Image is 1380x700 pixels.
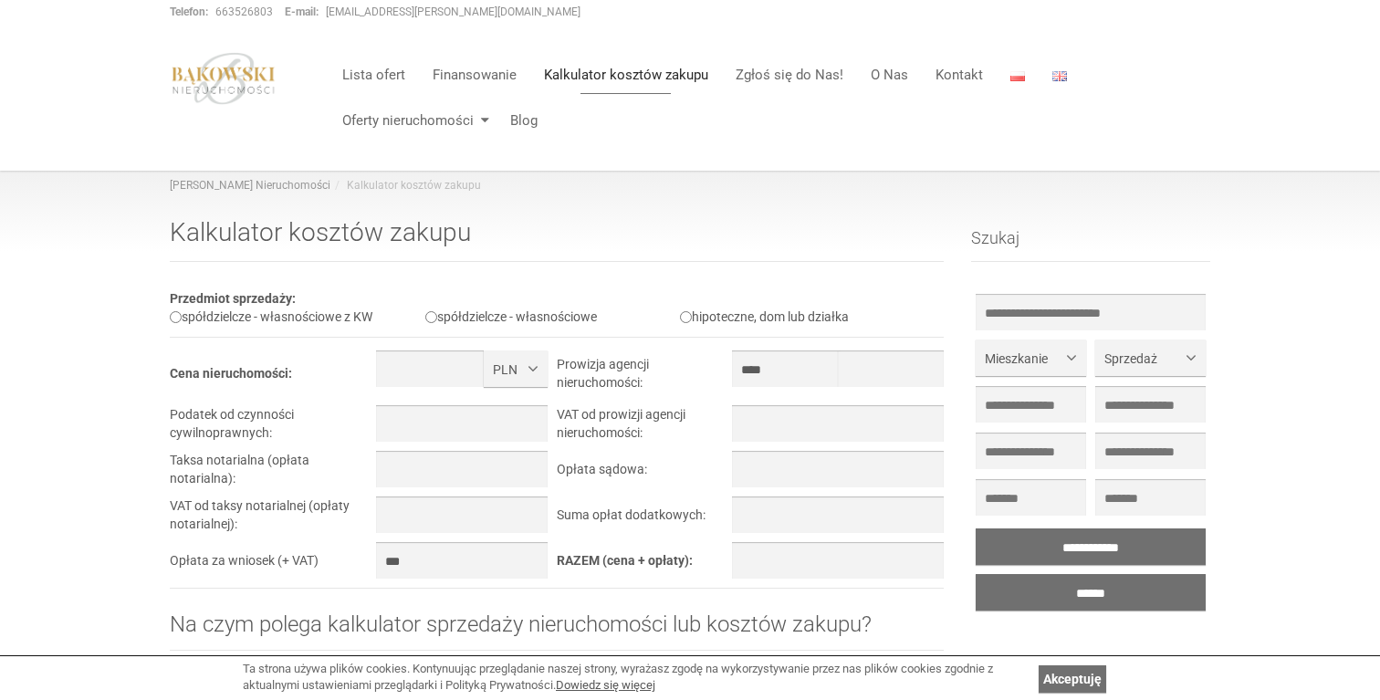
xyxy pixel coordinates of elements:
td: Opłata za wniosek (+ VAT) [170,542,376,588]
img: logo [170,52,277,105]
input: hipoteczne, dom lub działka [680,311,692,323]
strong: Telefon: [170,5,208,18]
h2: Na czym polega kalkulator sprzedaży nieruchomości lub kosztów zakupu? [170,612,944,651]
a: Dowiedz się więcej [556,678,655,692]
td: VAT od prowizji agencji nieruchomości: [557,405,732,451]
button: Sprzedaż [1095,340,1206,376]
button: PLN [484,350,548,387]
button: Mieszkanie [976,340,1086,376]
a: Zgłoś się do Nas! [722,57,857,93]
td: Taksa notarialna (opłata notarialna): [170,451,376,496]
b: Cena nieruchomości: [170,366,292,381]
span: Sprzedaż [1104,350,1183,368]
td: VAT od taksy notarialnej (opłaty notarialnej): [170,496,376,542]
img: English [1052,71,1067,81]
a: [PERSON_NAME] Nieruchomości [170,179,330,192]
span: Mieszkanie [985,350,1063,368]
span: PLN [493,360,525,379]
a: Akceptuję [1039,665,1106,693]
a: Kalkulator kosztów zakupu [530,57,722,93]
td: Suma opłat dodatkowych: [557,496,732,542]
td: Opłata sądowa: [557,451,732,496]
a: Blog [497,102,538,139]
a: 663526803 [215,5,273,18]
img: Polski [1010,71,1025,81]
strong: E-mail: [285,5,319,18]
a: O Nas [857,57,922,93]
label: spółdzielcze - własnościowe [425,309,597,324]
li: Kalkulator kosztów zakupu [330,178,481,193]
a: Kontakt [922,57,997,93]
a: [EMAIL_ADDRESS][PERSON_NAME][DOMAIN_NAME] [326,5,580,18]
td: Prowizja agencji nieruchomości: [557,350,732,405]
input: spółdzielcze - własnościowe z KW [170,311,182,323]
h3: Szukaj [971,229,1211,262]
input: spółdzielcze - własnościowe [425,311,437,323]
label: spółdzielcze - własnościowe z KW [170,309,372,324]
a: Oferty nieruchomości [329,102,497,139]
div: Ta strona używa plików cookies. Kontynuując przeglądanie naszej strony, wyrażasz zgodę na wykorzy... [243,661,1030,695]
b: Przedmiot sprzedaży: [170,291,296,306]
h1: Kalkulator kosztów zakupu [170,219,944,262]
b: RAZEM (cena + opłaty): [557,553,693,568]
a: Finansowanie [419,57,530,93]
td: Podatek od czynności cywilnoprawnych: [170,405,376,451]
a: Lista ofert [329,57,419,93]
label: hipoteczne, dom lub działka [680,309,849,324]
